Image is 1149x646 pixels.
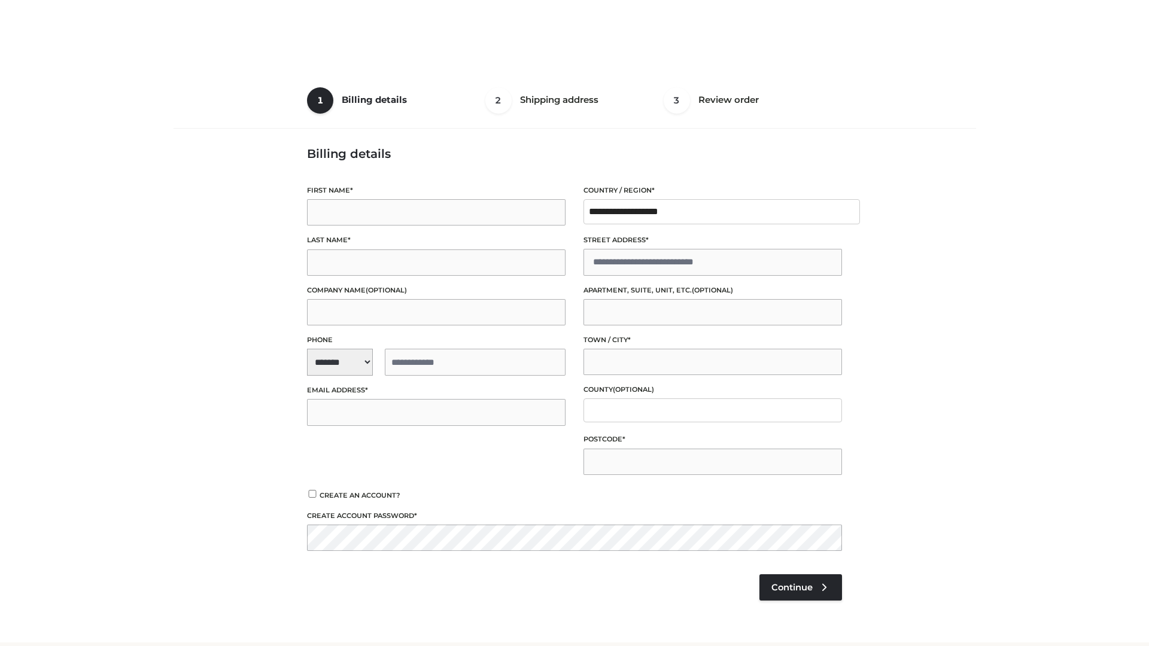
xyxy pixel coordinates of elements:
span: (optional) [366,286,407,294]
span: Billing details [342,94,407,105]
span: Continue [771,582,813,593]
span: Review order [698,94,759,105]
span: (optional) [613,385,654,394]
label: Town / City [583,334,842,346]
label: Street address [583,234,842,246]
span: Shipping address [520,94,598,105]
label: Last name [307,234,566,246]
label: County [583,384,842,395]
a: Continue [759,574,842,601]
label: First name [307,185,566,196]
label: Country / Region [583,185,842,196]
span: 2 [485,87,512,114]
span: Create an account? [320,491,400,499]
h3: Billing details [307,147,842,161]
span: 1 [307,87,333,114]
label: Apartment, suite, unit, etc. [583,285,842,296]
label: Phone [307,334,566,346]
label: Company name [307,285,566,296]
span: 3 [664,87,690,114]
input: Create an account? [307,490,318,498]
label: Create account password [307,510,842,522]
span: (optional) [692,286,733,294]
label: Postcode [583,434,842,445]
label: Email address [307,385,566,396]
